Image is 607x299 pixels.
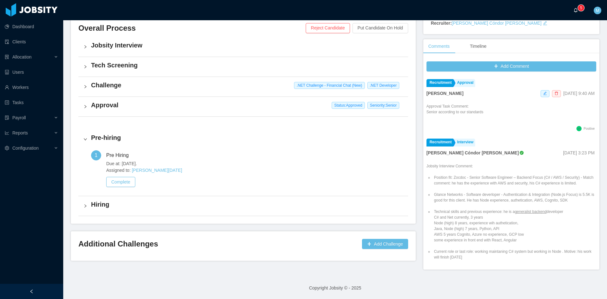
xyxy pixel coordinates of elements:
a: [PERSON_NAME][DATE] [132,168,182,173]
span: [DATE] 3:23 PM [563,150,595,155]
span: M [596,7,599,14]
h4: Hiring [91,200,403,209]
span: Payroll [12,115,26,120]
div: Pre Hiring [106,150,134,160]
strong: [PERSON_NAME] [426,91,463,96]
i: icon: right [83,65,87,69]
div: icon: rightApproval [78,97,408,116]
li: Technical skills and previous experience: he is a developer C# and Net currently, 3 years Node (h... [433,209,596,243]
a: Recruitment [426,139,453,146]
span: Positive [584,127,595,130]
a: icon: userWorkers [5,81,58,94]
h4: Approval [91,101,403,109]
a: Complete [106,179,135,184]
h4: Challenge [91,81,403,90]
div: icon: rightTech Screening [78,57,408,77]
footer: Copyright Jobsity © - 2025 [63,277,607,299]
button: Complete [106,177,135,187]
a: [PERSON_NAME] Cóndor [PERSON_NAME] [452,21,542,26]
h3: Additional Challenges [78,239,359,249]
h4: Pre-hiring [91,133,403,142]
i: icon: right [83,45,87,49]
i: icon: file-protect [5,115,9,120]
span: .NET Challenge - Financial Chat (New) [294,82,365,89]
span: Configuration [12,146,39,151]
li: Current role or last role: working maintaning C# system but working in Node . Motive: his work wi... [433,249,596,260]
i: icon: right [83,137,87,141]
div: Comments [423,39,455,53]
ins: generalist backend [515,209,547,214]
h4: Jobsity Interview [91,41,403,50]
div: Timeline [465,39,491,53]
span: Status: Approved [332,102,365,109]
i: icon: edit [543,21,547,25]
div: icon: rightHiring [78,196,408,216]
span: Seniority: Senior [367,102,399,109]
a: Interview [454,139,475,146]
i: icon: line-chart [5,131,9,135]
a: icon: profileTasks [5,96,58,109]
i: icon: setting [5,146,9,150]
span: Reports [12,130,28,135]
button: Put Candidate On Hold [353,23,408,33]
div: icon: rightPre-hiring [78,129,408,149]
span: [DATE] 9:40 AM [563,91,595,96]
i: icon: edit [543,91,547,95]
div: icon: rightJobsity Interview [78,37,408,57]
li: Position fit: Zocdoc - Senior Software Engineer – Backend Focus (C# / AWS / Security) - Match com... [433,175,596,186]
i: icon: right [83,85,87,89]
a: icon: robotUsers [5,66,58,78]
p: 5 [580,5,582,11]
span: Allocation [12,54,32,59]
span: Due at: [DATE]. [106,160,403,167]
span: Assigned to: [106,167,403,174]
a: Recruitment [426,79,453,87]
a: Approval [454,79,475,87]
span: 1 [95,153,98,158]
span: .NET Developer [367,82,399,89]
li: Glance Networks - Software deverloper - Authentication & Integration (Node.js Focus) is 5.5K is g... [433,192,596,203]
div: Approval Task Comment: [426,103,483,124]
i: icon: solution [5,55,9,59]
i: icon: right [83,105,87,109]
p: Senior according to our standards [426,109,483,115]
sup: 5 [578,5,584,11]
button: icon: plusAdd Comment [426,61,596,72]
i: icon: bell [573,8,578,12]
li: Experience: large, small Companies/ Clients location: [GEOGRAPHIC_DATA], [GEOGRAPHIC_DATA] /Teams... [433,266,596,289]
strong: [PERSON_NAME] Cóndor [PERSON_NAME] [426,150,519,155]
a: icon: pie-chartDashboard [5,20,58,33]
i: icon: delete [555,91,558,95]
h4: Tech Screening [91,61,403,70]
button: Reject Candidate [306,23,350,33]
strong: Recruiter: [431,21,452,26]
i: icon: right [83,204,87,208]
button: icon: plusAdd Challenge [362,239,408,249]
h3: Overall Process [78,23,306,33]
div: icon: rightChallenge [78,77,408,97]
a: icon: auditClients [5,35,58,48]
